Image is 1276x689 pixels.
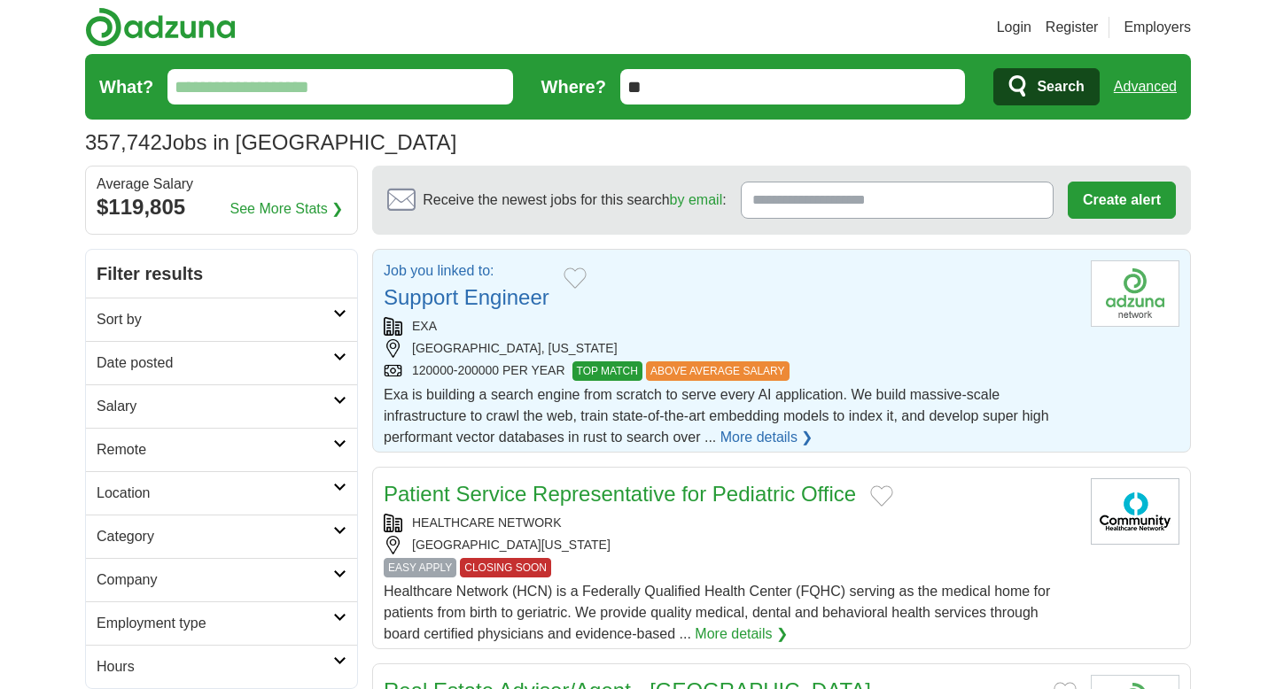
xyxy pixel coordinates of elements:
img: Company logo [1091,260,1179,327]
span: ABOVE AVERAGE SALARY [646,361,790,381]
span: Healthcare Network (HCN) is a Federally Qualified Health Center (FQHC) serving as the medical hom... [384,584,1050,641]
a: Hours [86,645,357,688]
p: Job you linked to: [384,260,549,282]
h2: Sort by [97,309,333,330]
div: [GEOGRAPHIC_DATA][US_STATE] [384,536,1077,554]
img: Adzuna logo [85,7,236,47]
button: Add to favorite jobs [564,267,587,289]
label: Where? [541,74,606,100]
a: More details ❯ [720,427,813,448]
span: TOP MATCH [572,361,642,381]
a: Salary [86,384,357,428]
a: Remote [86,428,357,471]
a: Support Engineer [384,285,549,309]
a: More details ❯ [695,623,788,645]
span: CLOSING SOON [460,558,551,577]
a: Register [1046,17,1099,38]
h2: Hours [97,656,333,677]
h2: Company [97,569,333,591]
h2: Location [97,483,333,504]
span: EASY APPLY [384,558,456,577]
a: Category [86,515,357,558]
div: 120000-200000 PER YEAR [384,361,1077,381]
a: Employers [1124,17,1191,38]
a: Sort by [86,298,357,341]
h1: Jobs in [GEOGRAPHIC_DATA] [85,130,456,154]
span: 357,742 [85,127,162,159]
button: Create alert [1068,182,1176,219]
a: Date posted [86,341,357,384]
button: Add to favorite jobs [870,485,893,507]
h2: Employment type [97,613,333,634]
button: Search [993,68,1099,105]
span: Search [1037,69,1084,105]
label: What? [99,74,153,100]
a: See More Stats ❯ [230,198,344,220]
a: Employment type [86,601,357,645]
h2: Date posted [97,352,333,374]
div: $119,805 [97,191,346,223]
h2: Filter results [86,250,357,298]
a: Location [86,471,357,515]
a: Company [86,558,357,601]
div: Average Salary [97,177,346,191]
h2: Category [97,526,333,547]
h2: Salary [97,396,333,417]
div: [GEOGRAPHIC_DATA], [US_STATE] [384,339,1077,358]
a: Advanced [1114,69,1177,105]
a: HEALTHCARE NETWORK [412,515,562,530]
span: Receive the newest jobs for this search : [423,190,726,211]
span: Exa is building a search engine from scratch to serve every AI application. We build massive-scal... [384,387,1049,445]
h2: Remote [97,439,333,461]
img: Community Healthcare Network logo [1091,478,1179,545]
a: Patient Service Representative for Pediatric Office [384,482,856,506]
a: by email [670,192,723,207]
div: EXA [384,317,1077,336]
a: Login [997,17,1031,38]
